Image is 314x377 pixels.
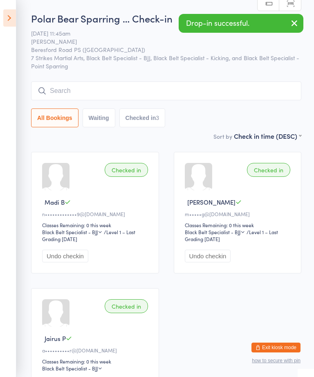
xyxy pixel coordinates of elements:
[213,132,232,140] label: Sort by
[31,45,289,54] span: Beresford Road PS ([GEOGRAPHIC_DATA])
[185,228,245,235] div: Black Belt Specialist - BJJ
[187,198,235,206] span: [PERSON_NAME]
[42,347,150,354] div: a••••••••••r@[DOMAIN_NAME]
[31,108,78,127] button: All Bookings
[31,11,301,25] h2: Polar Bear Sparring … Check-in
[156,115,159,121] div: 3
[42,250,88,262] button: Undo checkin
[185,210,293,217] div: m•••••g@[DOMAIN_NAME]
[247,163,290,177] div: Checked in
[45,334,66,343] span: Jairus P
[42,221,150,228] div: Classes Remaining: 0 this week
[105,299,148,313] div: Checked in
[252,358,301,363] button: how to secure with pin
[83,108,115,127] button: Waiting
[42,365,103,372] div: Black Belt Specialist - BJJ
[45,198,65,206] span: Madi B
[105,163,148,177] div: Checked in
[42,210,150,217] div: n•••••••••••••9@[DOMAIN_NAME]
[185,250,231,262] button: Undo checkin
[179,14,303,33] div: Drop-in successful.
[119,108,166,127] button: Checked in3
[31,29,289,37] span: [DATE] 11:45am
[31,54,301,70] span: 7 Strikes Martial Arts, Black Belt Specialist - BJJ, Black Belt Specialist - Kicking, and Black B...
[42,228,103,235] div: Black Belt Specialist - BJJ
[42,358,150,365] div: Classes Remaining: 0 this week
[31,81,301,100] input: Search
[31,37,289,45] span: [PERSON_NAME]
[234,131,301,140] div: Check in time (DESC)
[185,221,293,228] div: Classes Remaining: 0 this week
[251,343,301,352] button: Exit kiosk mode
